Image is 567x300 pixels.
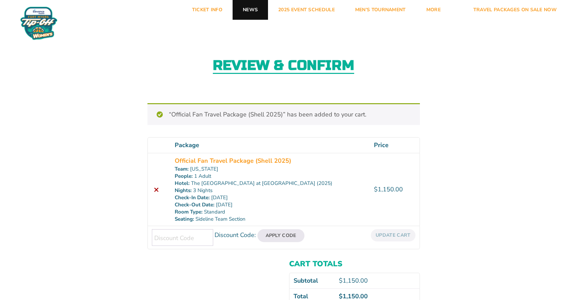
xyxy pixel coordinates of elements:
[374,185,378,193] span: $
[339,277,368,285] bdi: 1,150.00
[152,229,213,246] input: Discount Code
[339,277,343,285] span: $
[175,180,190,187] dt: Hotel:
[257,229,304,242] button: Apply Code
[175,187,366,194] p: 3 Nights
[175,208,366,216] p: Standard
[370,138,419,153] th: Price
[374,185,403,193] bdi: 1,150.00
[175,201,366,208] p: [DATE]
[175,173,193,180] dt: People:
[175,216,194,223] dt: Seating:
[175,156,291,165] a: Official Fan Travel Package (Shell 2025)
[175,165,366,173] p: [US_STATE]
[175,180,366,187] p: The [GEOGRAPHIC_DATA] at [GEOGRAPHIC_DATA] (2025)
[289,259,420,268] h2: Cart totals
[152,185,161,194] a: Remove this item
[175,194,210,201] dt: Check-In Date:
[20,7,57,40] img: Women's Fort Myers Tip-Off
[175,216,366,223] p: Sideline Team Section
[171,138,370,153] th: Package
[213,59,355,74] h2: Review & Confirm
[371,229,415,241] button: Update cart
[175,187,192,194] dt: Nights:
[215,231,256,239] label: Discount Code:
[175,165,189,173] dt: Team:
[175,173,366,180] p: 1 Adult
[147,103,420,125] div: “Official Fan Travel Package (Shell 2025)” has been added to your cart.
[175,194,366,201] p: [DATE]
[289,273,335,288] th: Subtotal
[175,201,215,208] dt: Check-Out Date:
[175,208,203,216] dt: Room Type:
